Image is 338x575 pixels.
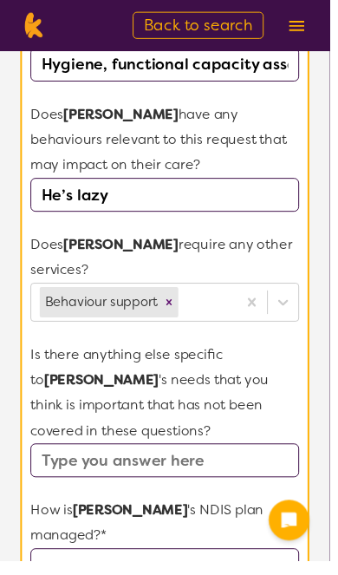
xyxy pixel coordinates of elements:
[31,238,307,290] p: Does require any other services?
[31,104,307,182] p: Does have any behaviours relevant to this request that may impact on their care?
[31,49,307,83] input: Type you answer here
[45,380,163,398] strong: [PERSON_NAME]
[31,350,307,454] p: Is there anything else specific to 's needs that you think is important that has not been covered...
[136,12,270,40] a: Back to search
[65,241,183,259] strong: [PERSON_NAME]
[296,21,312,32] img: menu
[41,294,164,325] div: Behaviour support
[164,294,183,325] div: Remove Behaviour support
[31,510,307,562] p: How is 's NDIS plan managed?*
[65,108,183,126] strong: [PERSON_NAME]
[75,513,192,532] strong: [PERSON_NAME]
[31,454,307,489] input: Type you answer here
[21,13,48,39] img: Karista logo
[31,182,307,217] input: Please briefly explain
[147,16,259,36] span: Back to search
